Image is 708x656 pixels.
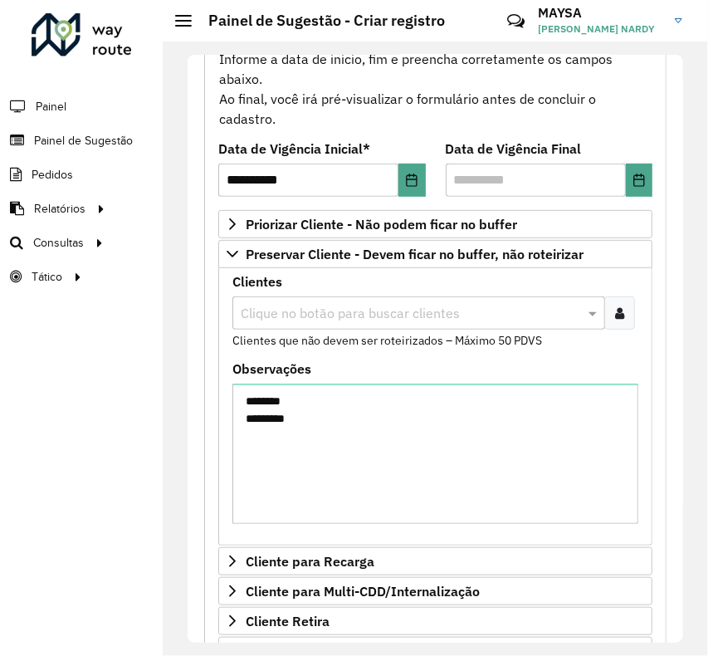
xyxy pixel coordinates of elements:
span: Painel [36,98,66,115]
button: Choose Date [398,164,425,197]
div: Preservar Cliente - Devem ficar no buffer, não roteirizar [218,268,652,546]
label: Observações [232,359,311,379]
h3: MAYSA [538,5,662,21]
span: Cliente para Recarga [246,555,374,568]
a: Preservar Cliente - Devem ficar no buffer, não roteirizar [218,240,652,268]
span: Cliente Retira [246,614,330,628]
span: Tático [32,268,62,286]
span: Painel de Sugestão [34,132,133,149]
span: Pedidos [32,166,73,184]
span: Relatórios [34,200,85,218]
span: Consultas [33,234,84,252]
h2: Painel de Sugestão - Criar registro [192,12,445,30]
label: Clientes [232,272,282,291]
span: [PERSON_NAME] NARDY [538,22,662,37]
a: Cliente para Multi-CDD/Internalização [218,577,652,605]
a: Contato Rápido [498,3,534,39]
small: Clientes que não devem ser roteirizados – Máximo 50 PDVS [232,333,542,348]
label: Data de Vigência Final [446,139,582,159]
span: Priorizar Cliente - Não podem ficar no buffer [246,218,517,231]
a: Cliente para Recarga [218,547,652,575]
span: Preservar Cliente - Devem ficar no buffer, não roteirizar [246,247,583,261]
button: Choose Date [626,164,652,197]
a: Priorizar Cliente - Não podem ficar no buffer [218,210,652,238]
label: Data de Vigência Inicial [218,139,370,159]
a: Cliente Retira [218,607,652,635]
span: Cliente para Multi-CDD/Internalização [246,585,480,598]
div: Informe a data de inicio, fim e preencha corretamente os campos abaixo. Ao final, você irá pré-vi... [218,28,652,130]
